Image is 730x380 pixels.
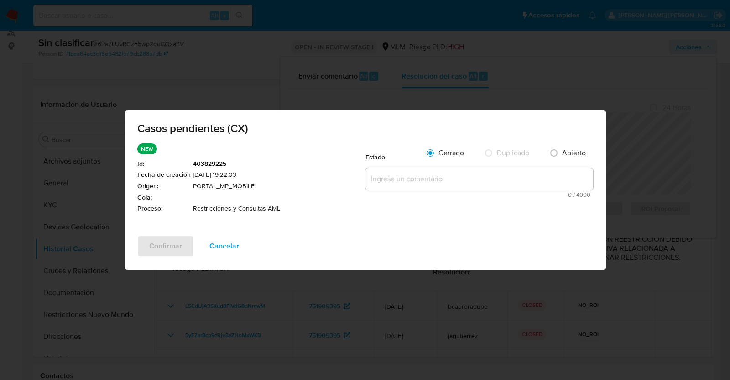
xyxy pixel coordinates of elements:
span: Casos pendientes (CX) [137,123,593,134]
span: Origen : [137,182,191,191]
span: 403829225 [193,159,365,169]
span: Restricciones y Consultas AML [193,204,365,213]
span: Abierto [562,148,586,158]
span: PORTAL_MP_MOBILE [193,182,365,191]
span: Proceso : [137,204,191,213]
span: Fecha de creación [137,170,191,179]
span: Cancelar [209,236,239,256]
span: [DATE] 19:22:03 [193,170,365,179]
p: NEW [137,143,157,154]
span: Id : [137,159,191,169]
span: Máximo 4000 caracteres [368,192,590,198]
span: Cerrado [438,148,464,158]
span: Cola : [137,193,191,202]
div: Estado [365,143,420,166]
button: Cancelar [198,235,251,257]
